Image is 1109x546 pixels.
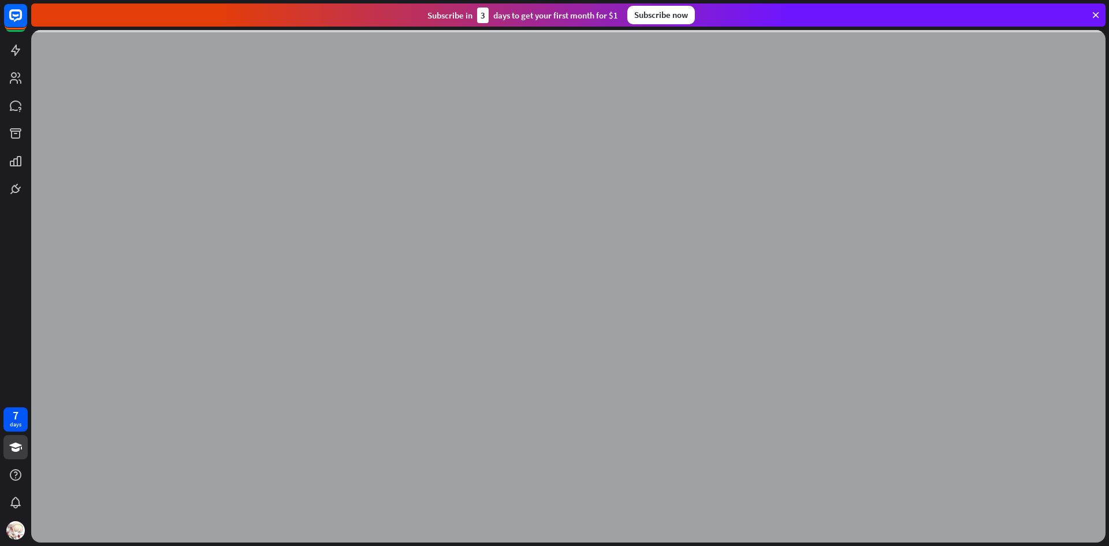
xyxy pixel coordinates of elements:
[13,410,18,421] div: 7
[3,407,28,432] a: 7 days
[427,8,618,23] div: Subscribe in days to get your first month for $1
[627,6,695,24] div: Subscribe now
[477,8,489,23] div: 3
[10,421,21,429] div: days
